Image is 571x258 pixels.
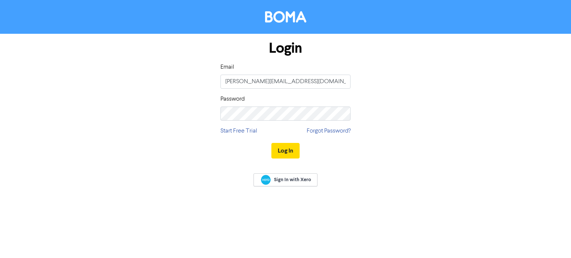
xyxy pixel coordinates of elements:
[220,40,351,57] h1: Login
[274,176,311,183] span: Sign In with Xero
[220,63,234,72] label: Email
[265,11,306,23] img: BOMA Logo
[220,127,257,135] a: Start Free Trial
[254,173,317,186] a: Sign In with Xero
[271,143,300,159] button: Log In
[307,127,351,135] a: Forgot Password?
[261,175,271,185] img: Xero logo
[220,95,245,104] label: Password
